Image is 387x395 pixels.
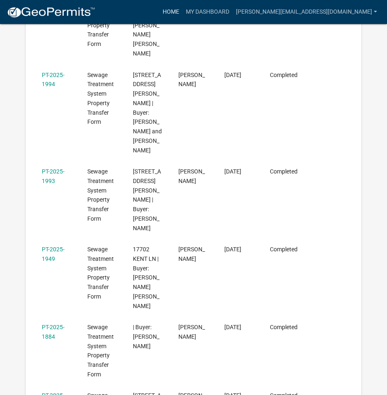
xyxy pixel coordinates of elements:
[270,246,298,253] span: Completed
[133,324,159,349] span: | Buyer: Joel Myhre
[183,4,233,20] a: My Dashboard
[87,72,114,125] span: Sewage Treatment System Property Transfer Form
[224,246,241,253] span: 08/01/2025
[178,168,205,184] span: Melissa Davis
[87,168,114,222] span: Sewage Treatment System Property Transfer Form
[270,324,298,330] span: Completed
[224,324,241,330] span: 07/30/2025
[178,324,205,340] span: Melissa Davis
[42,246,65,262] a: PT-2025-1949
[270,168,298,175] span: Completed
[178,246,205,262] span: Melissa Davis
[87,324,114,378] span: Sewage Treatment System Property Transfer Form
[133,168,161,231] span: 27337 LAKE ETHEL RD | Buyer: Bryan L Albertson
[159,4,183,20] a: Home
[133,72,162,154] span: 27363 LAKE ETHEL RD | Buyer: Bryan Lyn Albertson and Jennifer Ann Albertson
[87,246,114,300] span: Sewage Treatment System Property Transfer Form
[270,72,298,78] span: Completed
[133,246,159,309] span: 17702 KENT LN | Buyer: James Strother Kent
[42,168,65,184] a: PT-2025-1993
[224,72,241,78] span: 08/04/2025
[224,168,241,175] span: 08/04/2025
[42,72,65,88] a: PT-2025-1994
[233,4,380,20] a: [PERSON_NAME][EMAIL_ADDRESS][DOMAIN_NAME]
[178,72,205,88] span: Melissa Davis
[42,324,65,340] a: PT-2025-1884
